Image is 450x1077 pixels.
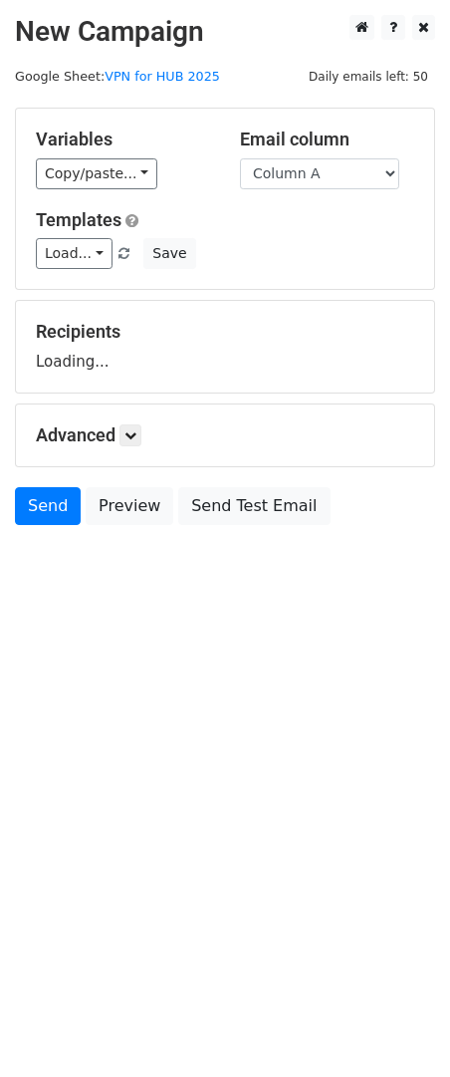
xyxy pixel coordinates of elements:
h5: Variables [36,129,210,150]
h2: New Campaign [15,15,435,49]
a: Daily emails left: 50 [302,69,435,84]
a: Preview [86,487,173,525]
small: Google Sheet: [15,69,220,84]
a: Templates [36,209,121,230]
a: Load... [36,238,112,269]
a: Send [15,487,81,525]
span: Daily emails left: 50 [302,66,435,88]
a: Send Test Email [178,487,330,525]
h5: Email column [240,129,414,150]
a: VPN for HUB 2025 [105,69,220,84]
div: Loading... [36,321,414,373]
h5: Advanced [36,424,414,446]
h5: Recipients [36,321,414,343]
a: Copy/paste... [36,158,157,189]
button: Save [143,238,195,269]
